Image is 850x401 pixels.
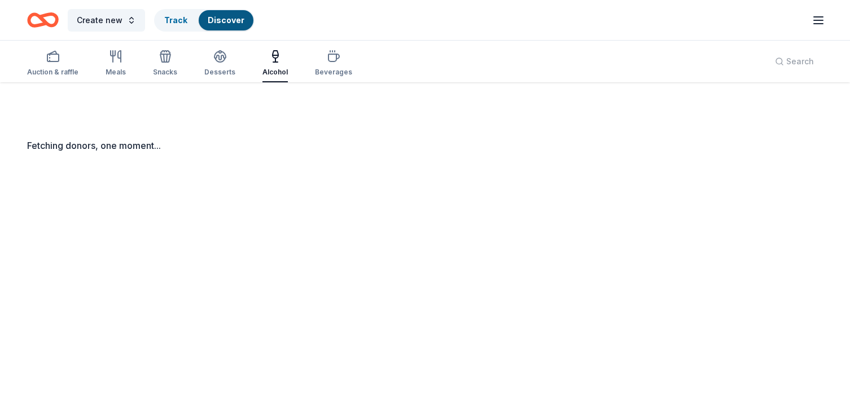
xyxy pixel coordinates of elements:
span: Create new [77,14,122,27]
button: Meals [106,45,126,82]
button: Alcohol [262,45,288,82]
div: Fetching donors, one moment... [27,139,823,152]
div: Alcohol [262,68,288,77]
button: TrackDiscover [154,9,255,32]
a: Discover [208,15,244,25]
div: Auction & raffle [27,68,78,77]
button: Create new [68,9,145,32]
div: Meals [106,68,126,77]
button: Beverages [315,45,352,82]
div: Snacks [153,68,177,77]
div: Beverages [315,68,352,77]
button: Desserts [204,45,235,82]
div: Desserts [204,68,235,77]
button: Auction & raffle [27,45,78,82]
a: Track [164,15,187,25]
a: Home [27,7,59,33]
button: Snacks [153,45,177,82]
